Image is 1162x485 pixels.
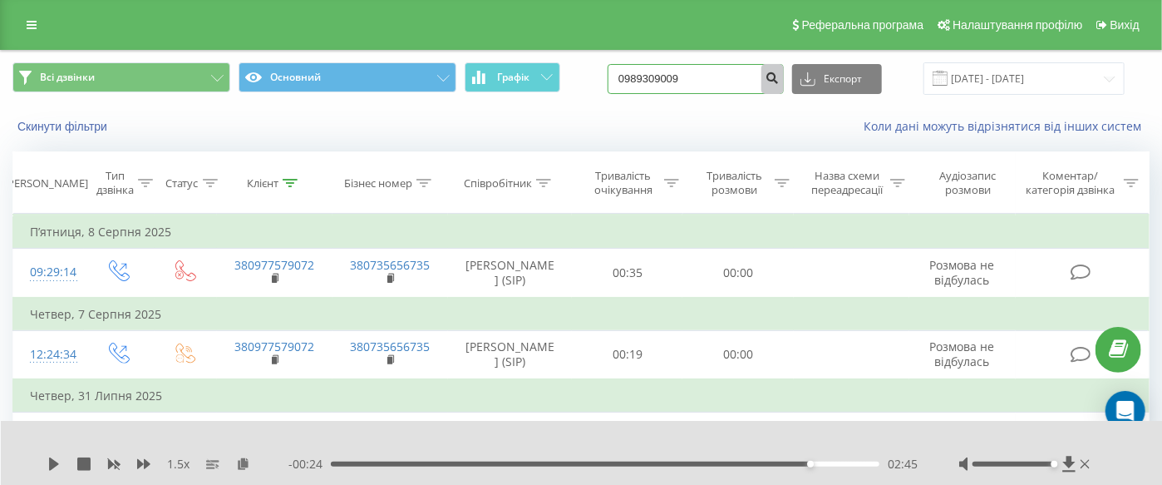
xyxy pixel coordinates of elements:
span: Графік [497,72,529,83]
div: Тип дзвінка [96,169,134,197]
span: Налаштування профілю [953,18,1082,32]
td: Четвер, 31 Липня 2025 [13,379,1150,413]
button: Скинути фільтри [12,119,116,134]
a: 380977579072 [234,339,314,354]
td: Четвер, 7 Серпня 2025 [13,298,1150,331]
div: Аудіозапис розмови [924,169,1012,197]
div: Бізнес номер [344,176,412,191]
span: - 00:24 [288,456,331,473]
div: Open Intercom Messenger [1105,391,1145,431]
button: Основний [239,62,456,92]
span: 1.5 x [167,456,190,473]
span: 02:45 [888,456,918,473]
div: Коментар/категорія дзвінка [1022,169,1120,197]
a: Коли дані можуть відрізнятися вiд інших систем [864,118,1150,134]
span: Всі дзвінки [40,71,95,84]
span: Розмова не відбулась [930,339,995,369]
a: 380735656735 [350,339,430,354]
td: [PERSON_NAME] (SIP) [448,249,572,298]
td: 00:09 [572,413,682,462]
div: Клієнт [247,176,278,191]
div: Accessibility label [807,461,814,468]
td: 00:35 [572,249,682,298]
input: Пошук за номером [608,64,784,94]
div: 09:29:14 [30,256,67,289]
span: Розмова не відбулась [930,257,995,288]
div: Accessibility label [1051,461,1057,468]
button: Всі дзвінки [12,62,230,92]
span: Реферальна програма [802,18,924,32]
button: Графік [465,62,560,92]
a: 380977579072 [234,257,314,273]
td: 00:00 [682,330,793,379]
a: 380735656735 [350,257,430,273]
td: П’ятниця, 8 Серпня 2025 [13,215,1150,249]
div: [PERSON_NAME] [4,176,88,191]
td: 00:00 [682,249,793,298]
span: Вихід [1110,18,1140,32]
div: Тривалість розмови [698,169,771,197]
div: Статус [165,176,199,191]
button: Експорт [792,64,882,94]
td: [PERSON_NAME] (SIP) [448,413,572,462]
td: [PERSON_NAME] (SIP) [448,330,572,379]
div: Назва схеми переадресації [809,169,886,197]
td: 00:48 [682,413,793,462]
div: Співробітник [464,176,532,191]
td: 00:19 [572,330,682,379]
div: Тривалість очікування [587,169,660,197]
div: 12:24:34 [30,339,67,371]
